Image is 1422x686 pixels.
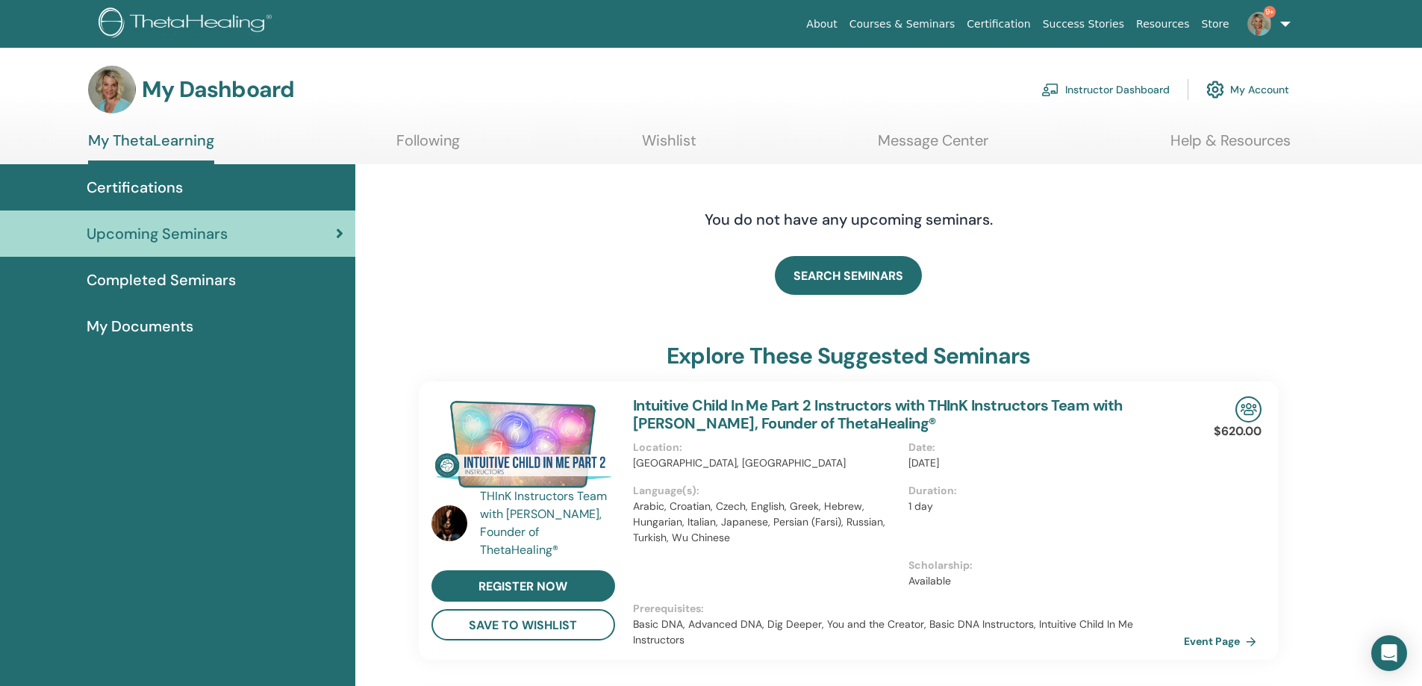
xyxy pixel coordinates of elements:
a: My Account [1206,73,1289,106]
span: Certifications [87,176,183,199]
a: My ThetaLearning [88,131,214,164]
a: Help & Resources [1170,131,1291,160]
div: Open Intercom Messenger [1371,635,1407,671]
a: register now [431,570,615,602]
p: $620.00 [1214,422,1262,440]
span: Completed Seminars [87,269,236,291]
a: Courses & Seminars [843,10,961,38]
span: Upcoming Seminars [87,222,228,245]
h4: You do not have any upcoming seminars. [614,211,1084,228]
img: default.jpg [431,505,467,541]
span: 9+ [1264,6,1276,18]
h3: explore these suggested seminars [667,343,1030,369]
img: default.jpg [88,66,136,113]
a: About [800,10,843,38]
span: SEARCH SEMINARS [793,268,903,284]
p: [GEOGRAPHIC_DATA], [GEOGRAPHIC_DATA] [633,455,899,471]
img: default.jpg [1247,12,1271,36]
a: Store [1196,10,1235,38]
p: Language(s) : [633,483,899,499]
img: Intuitive Child In Me Part 2 Instructors [431,396,615,492]
button: save to wishlist [431,609,615,640]
img: chalkboard-teacher.svg [1041,83,1059,96]
a: Wishlist [642,131,696,160]
a: Resources [1130,10,1196,38]
a: Following [396,131,460,160]
a: Certification [961,10,1036,38]
a: Instructor Dashboard [1041,73,1170,106]
p: Date : [908,440,1175,455]
p: Prerequisites : [633,601,1184,617]
span: register now [478,579,567,594]
img: logo.png [99,7,277,41]
p: Scholarship : [908,558,1175,573]
span: My Documents [87,315,193,337]
img: In-Person Seminar [1235,396,1262,422]
img: cog.svg [1206,77,1224,102]
a: SEARCH SEMINARS [775,256,922,295]
p: Basic DNA, Advanced DNA, Dig Deeper, You and the Creator, Basic DNA Instructors, Intuitive Child ... [633,617,1184,648]
a: Success Stories [1037,10,1130,38]
p: 1 day [908,499,1175,514]
p: Arabic, Croatian, Czech, English, Greek, Hebrew, Hungarian, Italian, Japanese, Persian (Farsi), R... [633,499,899,546]
p: Location : [633,440,899,455]
a: THInK Instructors Team with [PERSON_NAME], Founder of ThetaHealing® [480,487,618,559]
p: Available [908,573,1175,589]
a: Intuitive Child In Me Part 2 Instructors with THInK Instructors Team with [PERSON_NAME], Founder ... [633,396,1123,433]
a: Message Center [878,131,988,160]
p: [DATE] [908,455,1175,471]
a: Event Page [1184,630,1262,652]
p: Duration : [908,483,1175,499]
h3: My Dashboard [142,76,294,103]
